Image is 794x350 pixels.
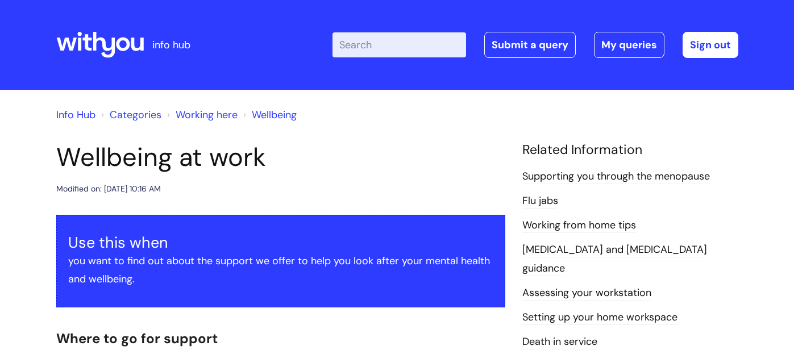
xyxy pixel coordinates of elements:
a: Sign out [683,32,738,58]
a: Info Hub [56,108,95,122]
a: Setting up your home workspace [522,310,677,325]
a: Death in service [522,335,597,349]
a: My queries [594,32,664,58]
input: Search [332,32,466,57]
a: Submit a query [484,32,576,58]
a: Supporting you through the menopause [522,169,710,184]
span: Where to go for support [56,330,218,347]
a: Categories [110,108,161,122]
li: Wellbeing [240,106,297,124]
a: Flu jabs [522,194,558,209]
li: Solution home [98,106,161,124]
h3: Use this when [68,234,493,252]
div: | - [332,32,738,58]
a: [MEDICAL_DATA] and [MEDICAL_DATA] guidance [522,243,707,276]
h1: Wellbeing at work [56,142,505,173]
a: Working here [176,108,238,122]
a: Working from home tips [522,218,636,233]
a: Assessing your workstation [522,286,651,301]
p: info hub [152,36,190,54]
p: you want to find out about the support we offer to help you look after your mental health and wel... [68,252,493,289]
h4: Related Information [522,142,738,158]
div: Modified on: [DATE] 10:16 AM [56,182,161,196]
li: Working here [164,106,238,124]
a: Wellbeing [252,108,297,122]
